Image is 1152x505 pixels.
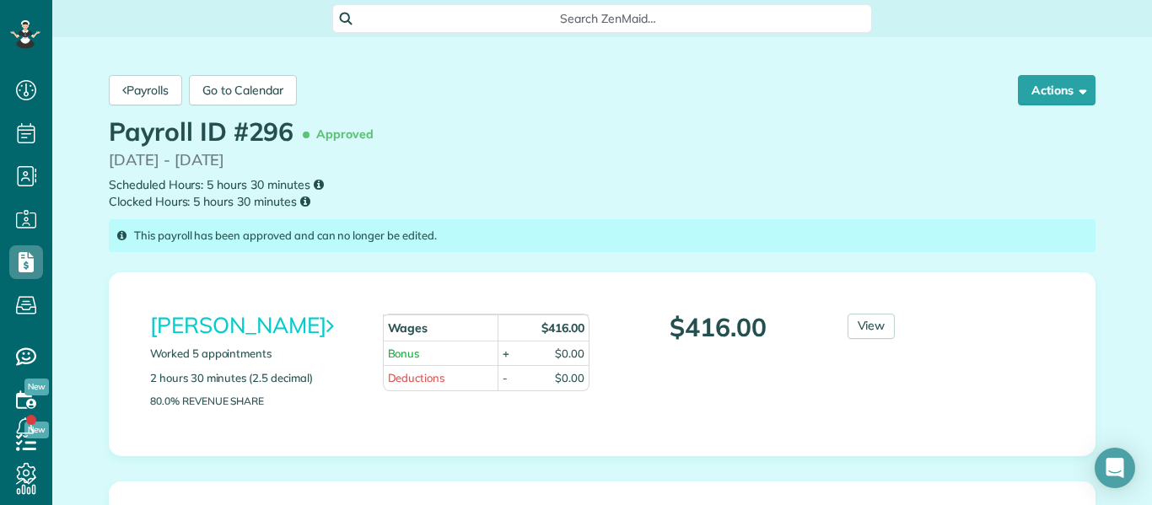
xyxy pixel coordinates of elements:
[848,314,896,339] a: View
[383,365,498,390] td: Deductions
[306,120,380,149] span: Approved
[615,314,822,341] p: $416.00
[189,75,297,105] a: Go to Calendar
[109,219,1095,252] div: This payroll has been approved and can no longer be edited.
[150,395,358,406] p: 80.0% Revenue Share
[1095,448,1135,488] div: Open Intercom Messenger
[150,311,333,339] a: [PERSON_NAME]
[109,176,1095,211] small: Scheduled Hours: 5 hours 30 minutes Clocked Hours: 5 hours 30 minutes
[555,346,584,362] div: $0.00
[388,320,428,336] strong: Wages
[503,346,509,362] div: +
[1018,75,1095,105] button: Actions
[541,320,584,336] strong: $416.00
[150,370,358,386] p: 2 hours 30 minutes (2.5 decimal)
[109,149,1095,172] p: [DATE] - [DATE]
[109,75,182,105] a: Payrolls
[109,118,381,149] h1: Payroll ID #296
[383,341,498,366] td: Bonus
[555,370,584,386] div: $0.00
[150,346,358,362] p: Worked 5 appointments
[503,370,508,386] div: -
[24,379,49,395] span: New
